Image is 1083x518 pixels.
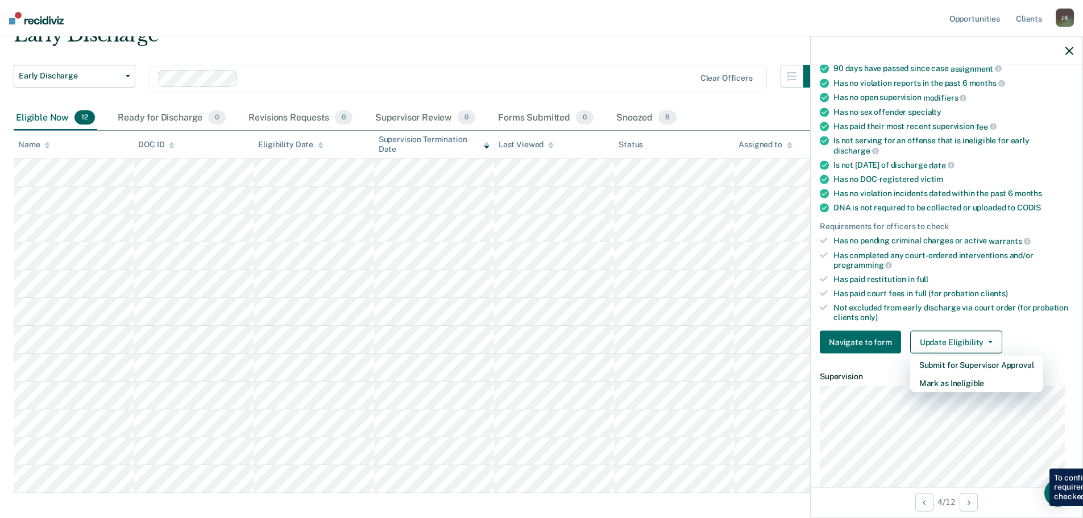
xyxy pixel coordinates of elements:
[833,260,892,270] span: programming
[833,302,1073,322] div: Not excluded from early discharge via court order (for probation clients
[74,110,95,125] span: 12
[910,356,1043,374] button: Submit for Supervisor Approval
[981,288,1008,297] span: clients)
[811,487,1082,517] div: 4 / 12
[820,222,1073,231] div: Requirements for officers to check
[1017,203,1041,212] span: CODIS
[496,106,596,131] div: Forms Submitted
[14,106,97,131] div: Eligible Now
[989,236,1031,245] span: warrants
[9,12,64,24] img: Recidiviz
[700,73,753,83] div: Clear officers
[335,110,352,125] span: 0
[833,160,1073,170] div: Is not [DATE] of discharge
[820,331,906,354] a: Navigate to form link
[833,63,1073,73] div: 90 days have passed since case
[820,372,1073,382] dt: Supervision
[18,140,50,150] div: Name
[910,374,1043,392] button: Mark as Ineligible
[576,110,594,125] span: 0
[499,140,554,150] div: Last Viewed
[1015,189,1042,198] span: months
[833,107,1073,117] div: Has no sex offender
[923,93,967,102] span: modifiers
[1056,9,1074,27] div: J K
[860,312,878,321] span: only)
[833,236,1073,246] div: Has no pending criminal charges or active
[833,203,1073,213] div: DNA is not required to be collected or uploaded to
[14,23,826,56] div: Early Discharge
[915,493,933,511] button: Previous Opportunity
[833,121,1073,131] div: Has paid their most recent supervision
[920,175,943,184] span: victim
[960,493,978,511] button: Next Opportunity
[833,146,879,155] span: discharge
[833,136,1073,155] div: Is not serving for an offense that is ineligible for early
[833,175,1073,184] div: Has no DOC-registered
[458,110,475,125] span: 0
[138,140,175,150] div: DOC ID
[951,64,1002,73] span: assignment
[910,331,1002,354] button: Update Eligibility
[833,250,1073,270] div: Has completed any court-ordered interventions and/or
[1044,479,1072,507] div: Open Intercom Messenger
[976,122,997,131] span: fee
[738,140,792,150] div: Assigned to
[619,140,643,150] div: Status
[258,140,323,150] div: Eligibility Date
[908,107,941,116] span: specialty
[969,78,1005,88] span: months
[833,78,1073,88] div: Has no violation reports in the past 6
[373,106,478,131] div: Supervisor Review
[916,275,928,284] span: full
[115,106,228,131] div: Ready for Discharge
[246,106,354,131] div: Revisions Requests
[614,106,679,131] div: Snoozed
[833,288,1073,298] div: Has paid court fees in full (for probation
[833,275,1073,284] div: Has paid restitution in
[19,71,121,81] span: Early Discharge
[208,110,226,125] span: 0
[833,189,1073,198] div: Has no violation incidents dated within the past 6
[929,160,954,169] span: date
[658,110,677,125] span: 8
[833,93,1073,103] div: Has no open supervision
[820,331,901,354] button: Navigate to form
[379,135,489,154] div: Supervision Termination Date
